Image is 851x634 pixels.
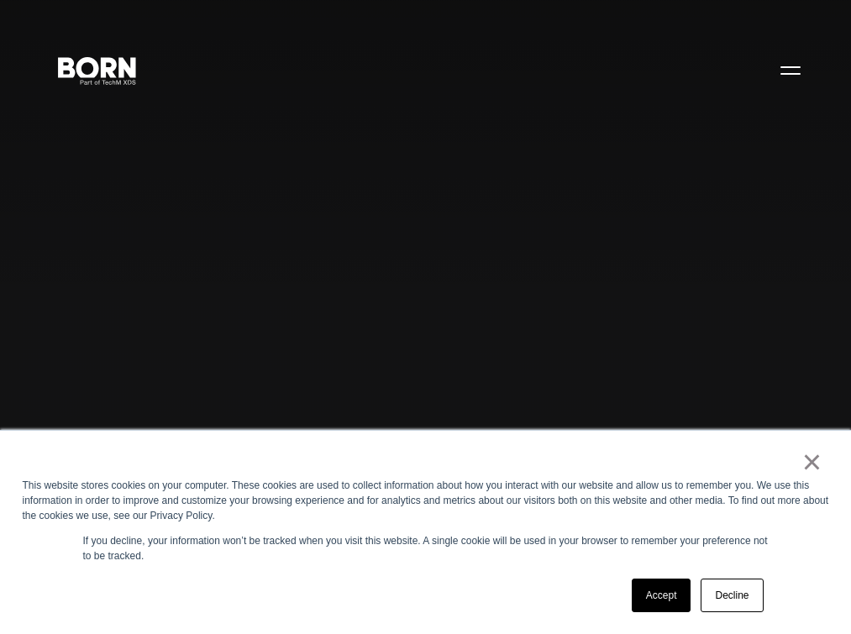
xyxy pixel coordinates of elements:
[83,533,769,563] p: If you decline, your information won’t be tracked when you visit this website. A single cookie wi...
[701,579,763,612] a: Decline
[770,52,811,87] button: Open
[632,579,691,612] a: Accept
[802,454,822,469] a: ×
[23,478,829,523] div: This website stores cookies on your computer. These cookies are used to collect information about...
